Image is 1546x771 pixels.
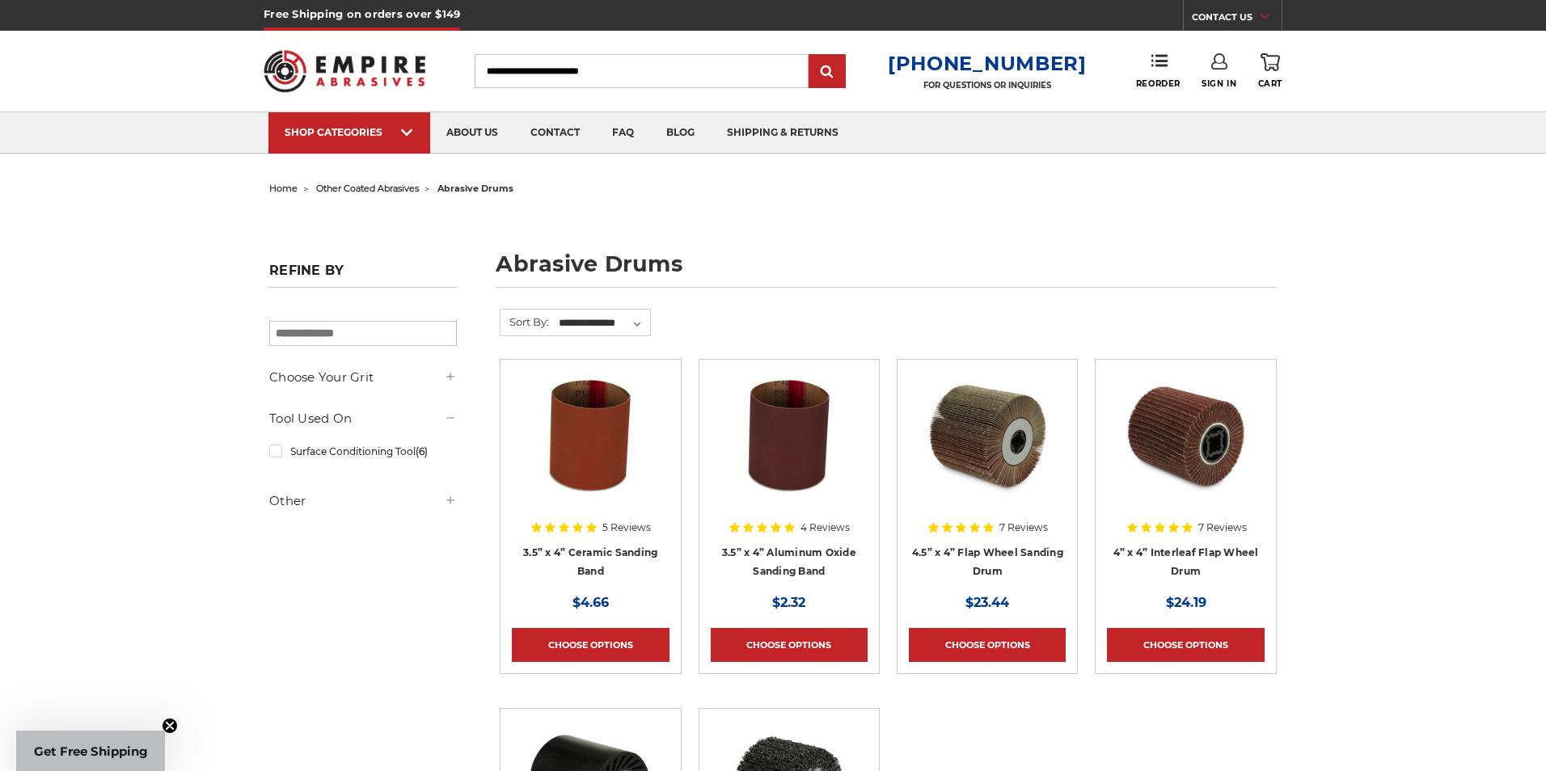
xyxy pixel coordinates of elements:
span: $24.19 [1166,595,1206,610]
span: Reorder [1136,78,1181,89]
span: abrasive drums [437,183,513,194]
span: Get Free Shipping [34,744,148,759]
div: Get Free ShippingClose teaser [16,731,165,771]
span: 7 Reviews [999,523,1048,533]
span: Sign In [1202,78,1236,89]
h5: Refine by [269,263,457,288]
span: 7 Reviews [1198,523,1247,533]
img: Empire Abrasives [264,40,425,103]
a: contact [514,112,596,154]
h5: Other [269,491,457,511]
span: $4.66 [572,595,609,610]
a: Choose Options [1107,628,1264,662]
a: Cart [1258,53,1282,89]
p: FOR QUESTIONS OR INQUIRIES [888,80,1087,91]
h1: abrasive drums [496,253,1277,288]
a: 4.5 inch x 4 inch flap wheel sanding drum [909,371,1066,528]
div: SHOP CATEGORIES [285,126,414,138]
a: 3.5x4 inch ceramic sanding band for expanding rubber drum [512,371,669,528]
a: other coated abrasives [316,183,419,194]
img: 3.5x4 inch ceramic sanding band for expanding rubber drum [526,371,655,500]
a: 4” x 4” Interleaf Flap Wheel Drum [1113,546,1259,577]
span: Cart [1258,78,1282,89]
a: [PHONE_NUMBER] [888,52,1087,75]
img: 3.5x4 inch sanding band for expanding rubber drum [724,371,854,500]
a: Choose Options [711,628,868,662]
button: Close teaser [162,718,178,734]
input: Submit [811,56,843,88]
span: 5 Reviews [602,523,651,533]
a: shipping & returns [711,112,855,154]
label: Sort By: [501,310,549,334]
span: $23.44 [965,595,1009,610]
a: blog [650,112,711,154]
h5: Tool Used On [269,409,457,428]
span: (6) [416,445,428,457]
a: Surface Conditioning Tool [269,437,457,466]
a: about us [430,112,514,154]
a: Choose Options [909,628,1066,662]
a: Reorder [1136,53,1181,88]
a: 3.5” x 4” Ceramic Sanding Band [523,546,657,577]
a: CONTACT US [1192,8,1282,31]
a: 4.5” x 4” Flap Wheel Sanding Drum [912,546,1063,577]
select: Sort By: [556,311,650,335]
img: 4.5 inch x 4 inch flap wheel sanding drum [923,371,1052,500]
a: 4 inch interleaf flap wheel drum [1107,371,1264,528]
h5: Choose Your Grit [269,368,457,387]
a: 3.5x4 inch sanding band for expanding rubber drum [711,371,868,528]
a: home [269,183,298,194]
span: 4 Reviews [800,523,850,533]
img: 4 inch interleaf flap wheel drum [1121,371,1251,500]
span: $2.32 [772,595,805,610]
a: faq [596,112,650,154]
a: Choose Options [512,628,669,662]
a: 3.5” x 4” Aluminum Oxide Sanding Band [722,546,856,577]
